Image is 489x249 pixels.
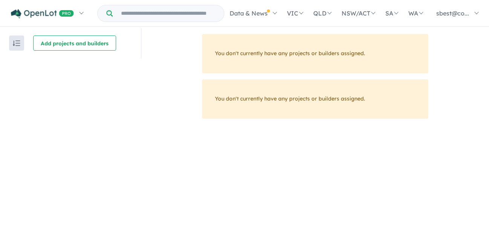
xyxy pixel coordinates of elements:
img: Openlot PRO Logo White [11,9,74,19]
span: sbest@co... [436,9,469,17]
button: Add projects and builders [33,36,116,51]
div: You don't currently have any projects or builders assigned. [202,79,428,119]
img: sort.svg [13,40,20,46]
div: You don't currently have any projects or builders assigned. [202,34,428,73]
input: Try estate name, suburb, builder or developer [114,5,222,22]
